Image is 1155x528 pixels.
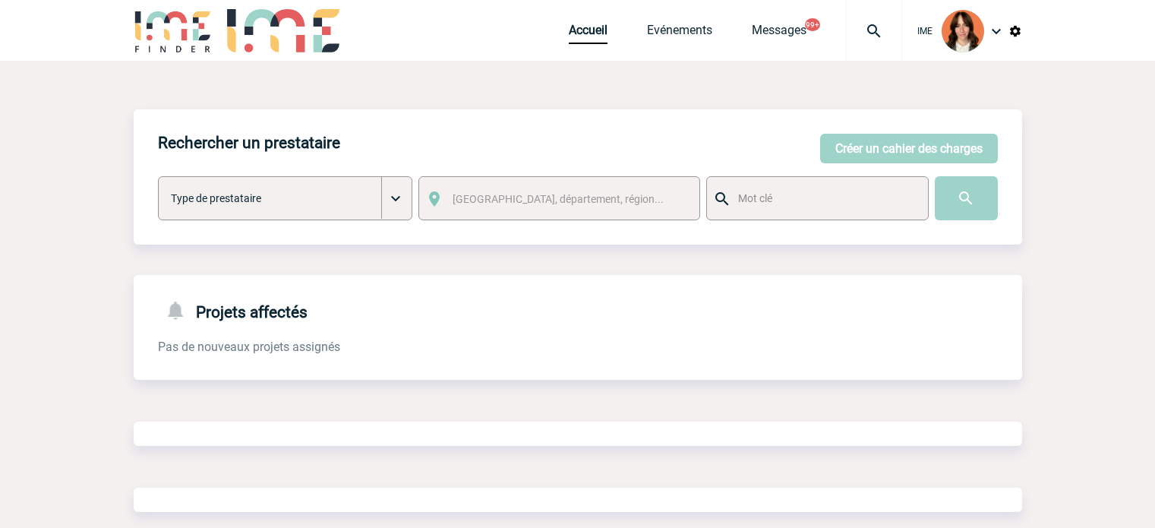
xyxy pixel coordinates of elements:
input: Submit [935,176,998,220]
a: Messages [752,23,806,44]
span: IME [917,26,933,36]
img: notifications-24-px-g.png [164,299,196,321]
img: IME-Finder [134,9,213,52]
h4: Projets affectés [158,299,308,321]
span: Pas de nouveaux projets assignés [158,340,340,354]
a: Evénements [647,23,712,44]
img: 94396-2.png [942,10,984,52]
h4: Rechercher un prestataire [158,134,340,152]
button: 99+ [805,18,820,31]
span: [GEOGRAPHIC_DATA], département, région... [453,193,664,205]
a: Accueil [569,23,607,44]
input: Mot clé [734,188,914,208]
